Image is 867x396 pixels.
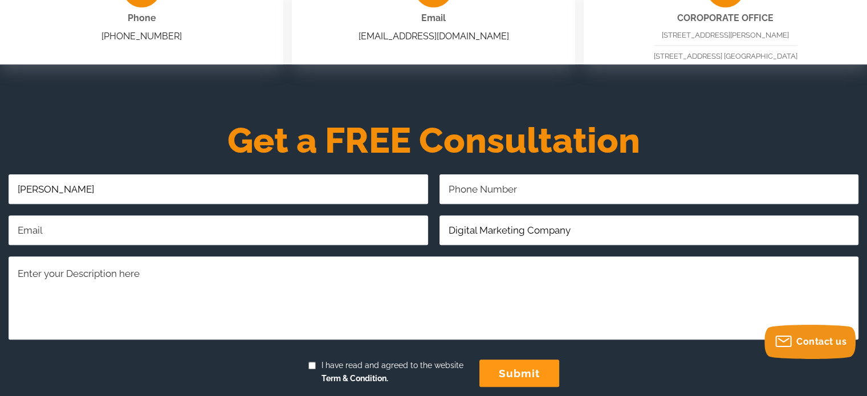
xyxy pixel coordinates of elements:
strong: Term & Condition. [321,374,388,383]
span: [STREET_ADDRESS][PERSON_NAME] [662,31,789,39]
strong: COROPORATE OFFICE [677,13,774,23]
input: submit [479,360,559,387]
input: I have read and agreed to the websiteTerm & Condition. [308,362,316,369]
a: [EMAIL_ADDRESS][DOMAIN_NAME] [359,31,509,42]
a: [PHONE_NUMBER] [101,31,182,42]
span: Email [421,13,446,23]
span: [STREET_ADDRESS] [GEOGRAPHIC_DATA] [654,52,797,60]
button: Contact us [764,325,856,359]
span: Contact us [796,336,846,347]
span: I have read and agreed to the website [316,359,463,386]
iframe: reCAPTCHA [9,351,182,395]
span: Phone [128,13,156,23]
